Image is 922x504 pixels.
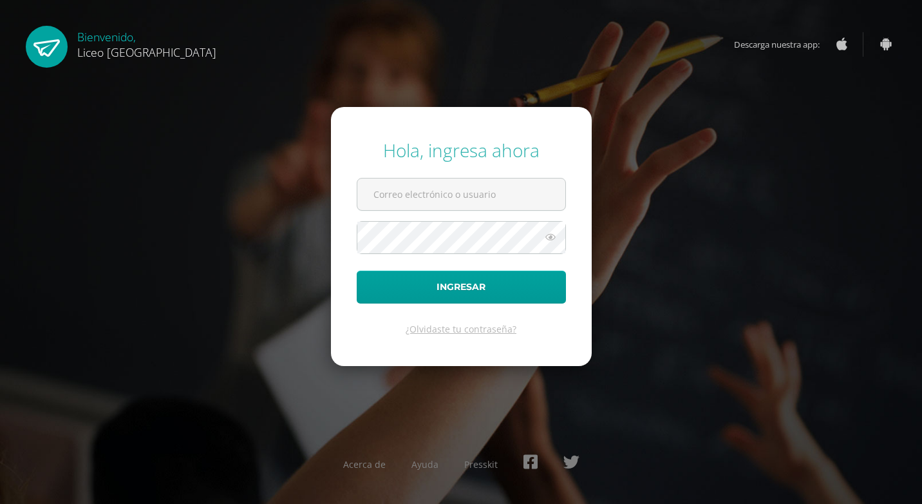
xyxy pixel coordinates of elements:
[357,271,566,304] button: Ingresar
[464,458,498,470] a: Presskit
[77,44,216,60] span: Liceo [GEOGRAPHIC_DATA]
[734,32,833,57] span: Descarga nuestra app:
[411,458,438,470] a: Ayuda
[343,458,386,470] a: Acerca de
[406,323,516,335] a: ¿Olvidaste tu contraseña?
[357,179,565,210] input: Correo electrónico o usuario
[357,138,566,162] div: Hola, ingresa ahora
[77,26,216,60] div: Bienvenido,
